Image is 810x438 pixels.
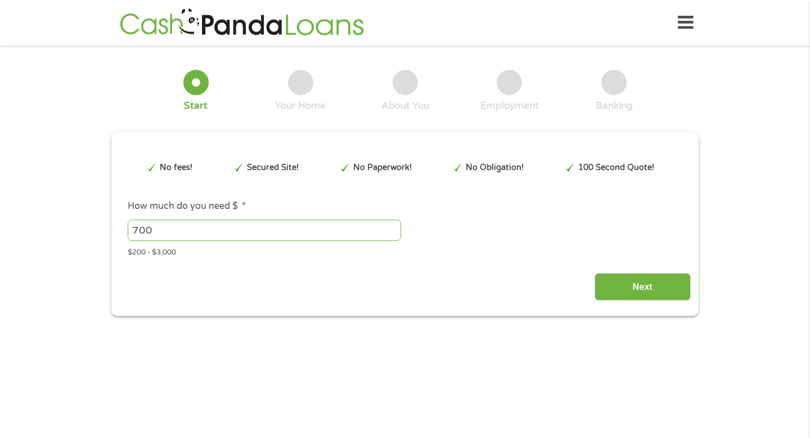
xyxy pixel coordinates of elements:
div: Your Home [275,100,326,112]
p: 100 Second Quote! [578,162,654,174]
p: No Paperwork! [353,162,412,174]
div: Employment [480,100,539,112]
div: Start [184,100,208,112]
p: No fees! [160,162,192,174]
div: About You [381,100,429,112]
img: GetLoanNow Logo [116,7,367,39]
p: Secured Site! [247,162,299,174]
div: $200 - $3,000 [128,243,682,258]
div: Banking [596,100,633,112]
p: No Obligation! [466,162,524,174]
input: Next [595,273,691,301]
label: How much do you need $ [128,200,246,212]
